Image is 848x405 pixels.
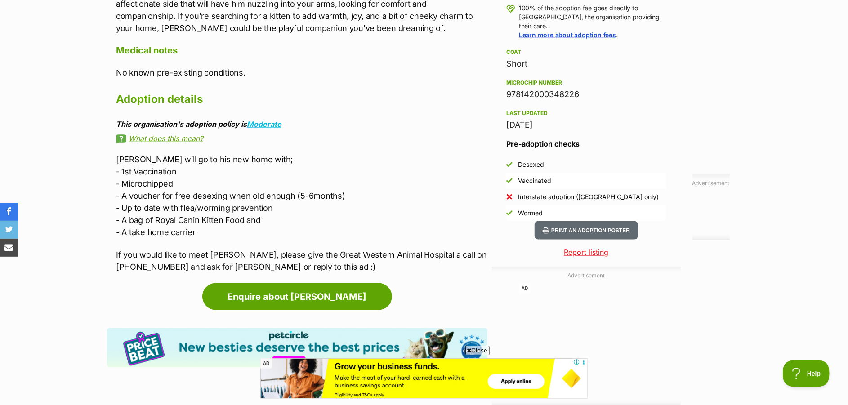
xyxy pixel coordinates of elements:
img: Pet Circle promo banner [107,328,487,367]
div: Desexed [518,160,544,169]
div: Microchip number [506,79,666,86]
div: Last updated [506,110,666,117]
h3: Pre-adoption checks [506,138,666,149]
button: Print an adoption poster [535,221,638,240]
span: Close [465,346,490,355]
span: AD [260,358,272,369]
p: [PERSON_NAME] will go to his new home with; - 1st Vaccination - Microchipped - A voucher for free... [116,153,487,238]
a: What does this mean? [116,134,487,142]
img: Yes [506,161,513,168]
div: Interstate adoption ([GEOGRAPHIC_DATA] only) [518,192,659,201]
h4: Medical notes [116,45,487,56]
div: This organisation's adoption policy is [116,120,487,128]
img: Yes [506,178,513,184]
div: Wormed [518,209,543,218]
div: Coat [506,49,666,56]
a: Moderate [247,120,281,129]
p: No known pre-existing conditions. [116,67,487,79]
div: Short [506,58,666,70]
div: Vaccinated [518,176,551,185]
h2: Adoption details [116,89,487,109]
p: 100% of the adoption fee goes directly to [GEOGRAPHIC_DATA], the organisation providing their car... [519,4,666,40]
a: Enquire about [PERSON_NAME] [202,283,392,310]
p: If you would like to meet [PERSON_NAME], please give the Great Western Animal Hospital a call on ... [116,249,487,273]
a: Learn more about adoption fees [519,31,616,39]
a: Report listing [492,247,681,258]
iframe: Help Scout Beacon - Open [783,360,830,387]
span: AD [519,283,531,294]
div: Advertisement [692,174,730,240]
img: Yes [506,210,513,216]
div: 978142000348226 [506,88,666,101]
img: No [506,194,513,200]
div: [DATE] [506,119,666,131]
